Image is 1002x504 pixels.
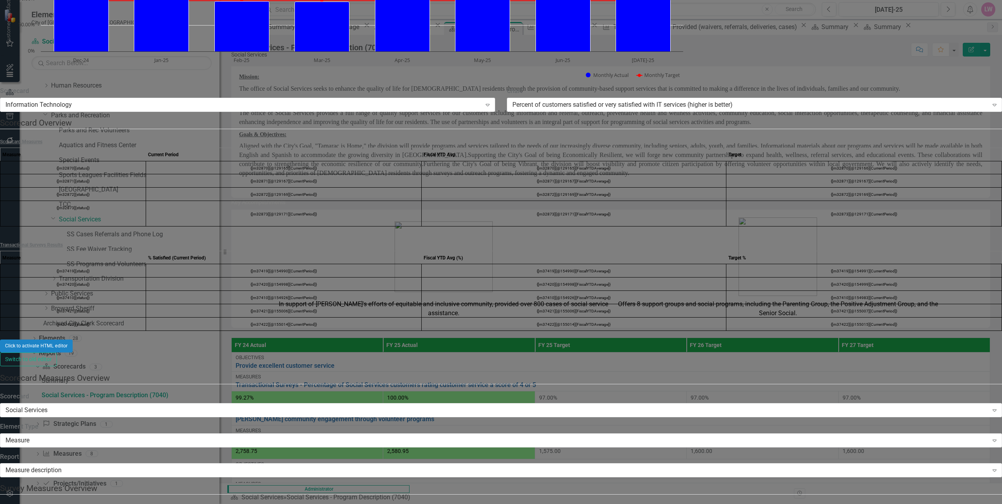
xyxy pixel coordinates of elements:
span: {[m37420][@154998][FiscalYTDAverage]} [537,282,611,287]
span: Target [728,152,741,157]
span: Current Period [148,152,179,157]
span: {[m37419][@154990][CurrentPeriod]} [251,269,317,273]
span: {[m32871][@129167][FiscalYTDAverage]} [537,179,611,183]
span: {[m37410][@154926][CurrentPeriod]} [251,296,317,300]
span: {[m32873][@129171][FiscalYTDAverage]} [537,212,611,216]
span: {[m32870][@129165][CurrentPeriod]} [251,166,317,170]
text: 50.00% [18,21,35,28]
span: {[m37410][@154983][CurrentPeriod]} [831,296,897,300]
span: {[m32870][@129166][CurrentPeriod]} [831,166,897,170]
div: Measure description [5,466,988,475]
span: {[m37410][@154926][FiscalYTDAverage]} [537,296,611,300]
span: {[m32872][@129169][CurrentPeriod]} [831,192,897,197]
span: {[m32871][status]} [57,179,90,183]
span: Measure [2,152,20,157]
button: View chart menu, Chart [4,69,15,80]
span: {[m32871][@129167][CurrentPeriod]} [251,179,317,183]
span: Measure [2,255,20,261]
span: {[m37421][@155006][FiscalYTDAverage]} [537,309,611,313]
span: {[m37421][@155007][CurrentPeriod]} [831,309,897,313]
span: {[m32873][@129171][CurrentPeriod]} [251,212,317,216]
div: Percent of customers satisfied or very satisfied with IT services (higher is better) [512,100,988,110]
span: Fiscal YTD Avg [424,152,455,157]
text: Jun-25 [555,57,570,64]
label: Chart [507,87,1002,96]
span: % Satisfied (Current Period) [148,255,206,261]
path: Mar-25, 95. Monthly Actual. [295,2,349,52]
span: {[m37421][@155006][CurrentPeriod]} [251,309,317,313]
text: Mar-25 [314,57,330,64]
span: {[m37422][status]} [57,322,90,327]
span: {[m37420][@154998][CurrentPeriod]} [251,282,317,287]
button: Show Monthly Actual [586,71,628,79]
span: {[m37419][@154991][CurrentPeriod]} [831,269,897,273]
text: Apr-25 [395,57,410,64]
span: {[m37422][@155014][CurrentPeriod]} [251,322,317,327]
span: {[m37421][status]} [57,309,90,313]
button: Show Monthly Target [636,71,680,79]
div: Measure [5,436,988,445]
span: {[m37422][@155014][FiscalYTDAverage]} [537,322,611,327]
div: Social Services [5,405,988,415]
span: {[m32870][status]} [57,166,90,170]
span: {[m32872][@129169][CurrentPeriod]} [251,192,317,197]
text: Feb-25 [234,57,249,64]
span: Fiscal YTD Avg (%) [424,255,463,261]
path: Feb-25, 95.65217391. Monthly Actual. [215,2,269,52]
div: Information Technology [5,100,481,110]
span: {[m32871][@129167][CurrentPeriod]} [831,179,897,183]
span: {[m32872][status]} [57,192,90,197]
text: Dec-24 [73,57,89,64]
span: Target % [728,255,746,261]
span: {[m32872][@129169][FiscalYTDAverage]} [537,192,611,197]
span: {[m32873][status]} [57,206,90,210]
text: Jan-25 [154,57,168,64]
text: [DATE]-25 [632,57,654,64]
text: 0% [28,47,35,54]
span: {[m37419][@154990][FiscalYTDAverage]} [537,269,611,273]
span: {[m37419][status]} [57,269,90,273]
span: {[m37410][status]} [57,296,90,300]
span: {[m37420][status]} [57,282,90,287]
span: {[m37422][@155015][CurrentPeriod]} [831,322,897,327]
span: {[m32873][@129171][CurrentPeriod]} [831,212,897,216]
span: {[m32870][@129165][FiscalYTDAverage]} [537,166,611,170]
span: {[m37420][@154999][CurrentPeriod]} [831,282,897,287]
text: May-25 [474,57,491,64]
